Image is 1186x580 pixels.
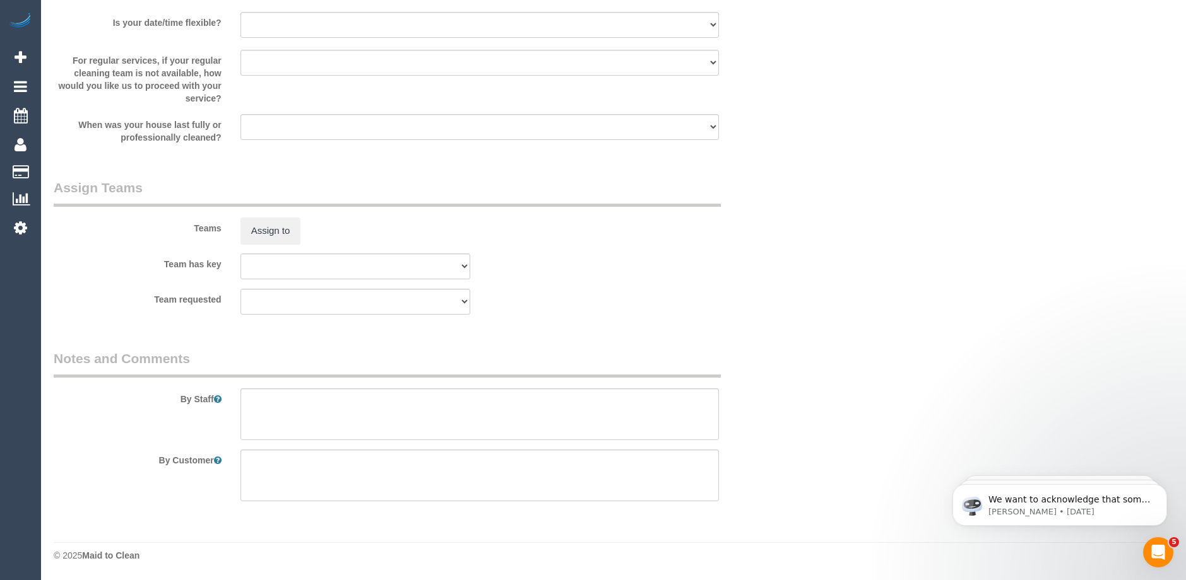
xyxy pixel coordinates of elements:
[44,50,231,105] label: For regular services, if your regular cleaning team is not available, how would you like us to pr...
[44,289,231,306] label: Team requested
[8,13,33,30] img: Automaid Logo
[44,253,231,270] label: Team has key
[1143,537,1173,567] iframe: Intercom live chat
[55,37,217,209] span: We want to acknowledge that some users may be experiencing lag or slower performance in our softw...
[934,458,1186,546] iframe: Intercom notifications message
[54,349,721,378] legend: Notes and Comments
[55,49,218,60] p: Message from Ellie, sent 1w ago
[44,12,231,29] label: Is your date/time flexible?
[240,217,301,244] button: Assign to
[44,217,231,235] label: Teams
[1169,537,1179,547] span: 5
[44,449,231,467] label: By Customer
[82,550,139,560] strong: Maid to Clean
[44,388,231,405] label: By Staff
[54,178,721,207] legend: Assign Teams
[44,114,231,144] label: When was your house last fully or professionally cleaned?
[54,549,1173,562] div: © 2025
